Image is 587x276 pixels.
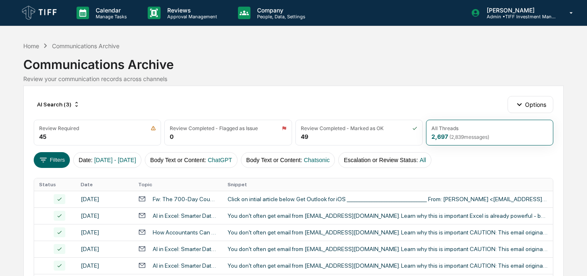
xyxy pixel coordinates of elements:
[301,133,308,140] div: 49
[228,212,548,219] div: You don't often get email from [EMAIL_ADDRESS][DOMAIN_NAME]. Learn why this is important Excel is...
[153,229,218,236] div: How Accountants Can Benefit from ChatGPT
[153,212,218,219] div: AI in Excel: Smarter Data Analysis and Automation with ChatGPT
[560,249,583,271] iframe: Open customer support
[39,125,79,131] div: Review Required
[412,126,417,131] img: icon
[161,7,221,14] p: Reviews
[282,126,287,131] img: icon
[153,196,218,202] div: Fw: The 700-Day Countdown - [PERSON_NAME]'s Quick Hits, [DATE]
[170,133,173,140] div: 0
[228,196,548,202] div: Click on intial article below. Get Outlook for iOS ________________________________ From: [PERSON...
[241,152,335,168] button: Body Text or Content:Chatsonic
[153,262,218,269] div: AI in Excel: Smarter Data Analysis and Automation with ChatGPT
[81,229,128,236] div: [DATE]
[81,262,128,269] div: [DATE]
[89,7,131,14] p: Calendar
[170,125,258,131] div: Review Completed - Flagged as Issue
[208,157,232,163] span: ChatGPT
[81,212,128,219] div: [DATE]
[228,262,548,269] div: You don't often get email from [EMAIL_ADDRESS][DOMAIN_NAME]. Learn why this is important CAUTION:...
[431,125,458,131] div: All Threads
[153,246,218,252] div: AI in Excel: Smarter Data Analysis and Automation with ChatGPT
[228,229,548,236] div: You don't often get email from [EMAIL_ADDRESS][DOMAIN_NAME]. Learn why this is important CAUTION:...
[508,96,553,113] button: Options
[420,157,426,163] span: All
[250,14,310,20] p: People, Data, Settings
[34,152,70,168] button: Filters
[23,75,563,82] div: Review your communication records across channels
[81,246,128,252] div: [DATE]
[480,14,557,20] p: Admin • TIFF Investment Management
[145,152,238,168] button: Body Text or Content:ChatGPT
[81,196,128,202] div: [DATE]
[449,134,489,140] span: ( 2,839 messages)
[133,178,223,191] th: Topic
[52,42,119,49] div: Communications Archive
[228,246,548,252] div: You don't often get email from [EMAIL_ADDRESS][DOMAIN_NAME]. Learn why this is important CAUTION:...
[23,50,563,72] div: Communications Archive
[39,133,47,140] div: 45
[94,157,136,163] span: [DATE] - [DATE]
[250,7,310,14] p: Company
[34,178,75,191] th: Status
[20,4,60,22] img: logo
[76,178,133,191] th: Date
[73,152,141,168] button: Date:[DATE] - [DATE]
[304,157,329,163] span: Chatsonic
[23,42,39,49] div: Home
[223,178,553,191] th: Snippet
[161,14,221,20] p: Approval Management
[89,14,131,20] p: Manage Tasks
[338,152,431,168] button: Escalation or Review Status:All
[480,7,557,14] p: [PERSON_NAME]
[431,133,489,140] div: 2,697
[151,126,156,131] img: icon
[34,98,83,111] div: AI Search (3)
[301,125,384,131] div: Review Completed - Marked as OK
